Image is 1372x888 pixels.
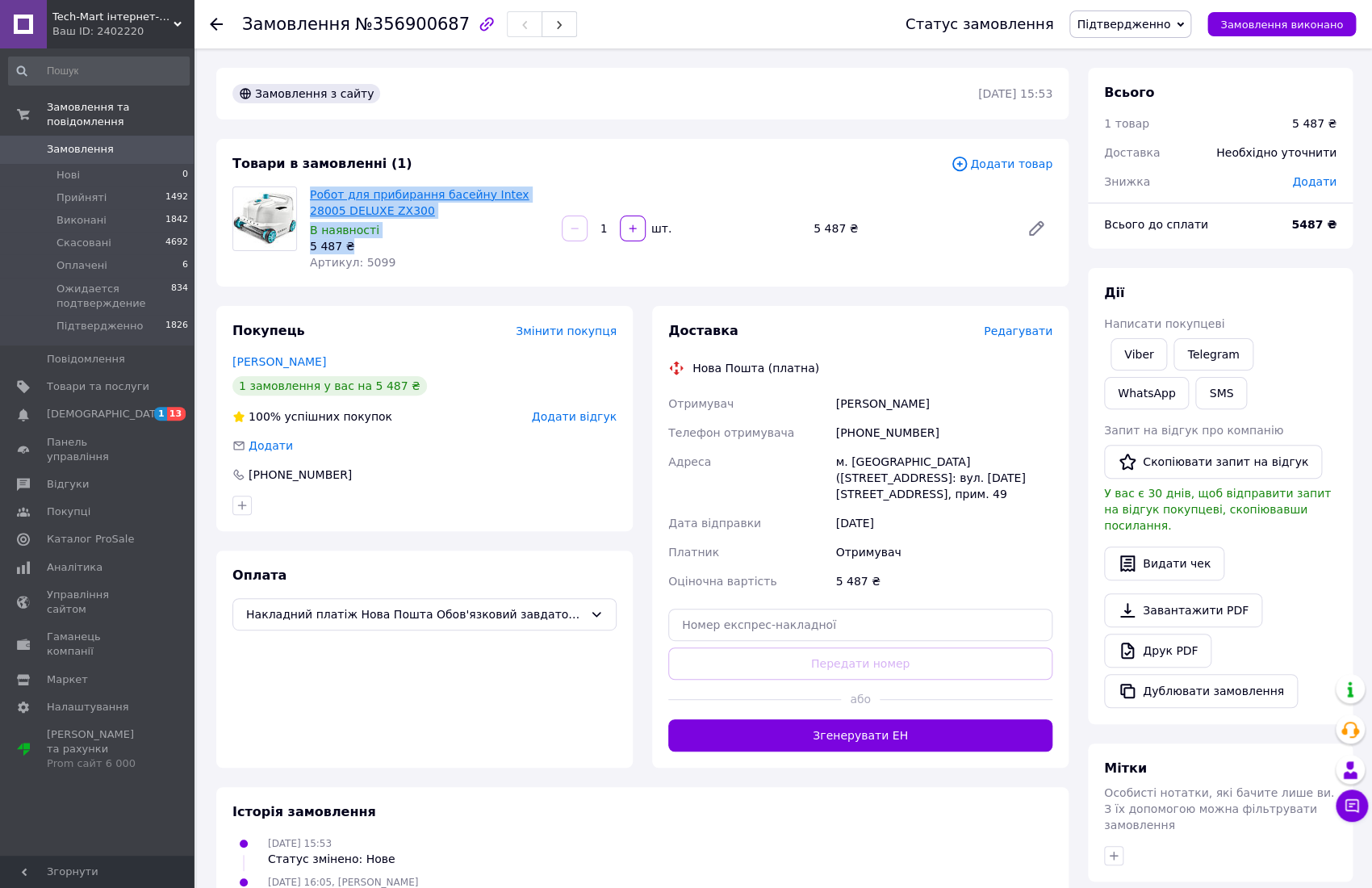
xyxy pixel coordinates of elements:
[47,407,166,421] span: [DEMOGRAPHIC_DATA]
[182,168,188,182] span: 0
[268,877,418,888] span: [DATE] 16:05, [PERSON_NAME]
[668,719,1052,752] button: Згенерувати ЕН
[668,517,761,530] span: Дата відправки
[242,15,350,34] span: Замовлення
[516,325,617,337] span: Змінити покупця
[1292,175,1336,188] span: Додати
[832,418,1056,447] div: [PHONE_NUMBER]
[56,168,80,182] span: Нові
[1104,674,1298,708] button: Дублювати замовлення
[1020,212,1052,245] a: Редагувати
[1104,760,1147,776] span: Мітки
[268,851,395,867] div: Статус змінено: Нове
[210,16,223,32] div: Повернутися назад
[232,568,287,583] span: Оплата
[807,217,1014,240] div: 5 487 ₴
[1104,285,1124,300] span: Дії
[688,360,823,376] div: Нова Пошта (платна)
[167,407,186,421] span: 13
[56,191,107,205] span: Прийняті
[47,700,129,714] span: Налаштування
[249,439,293,452] span: Додати
[47,588,149,617] span: Управління сайтом
[47,100,194,129] span: Замовлення та повідомлення
[532,410,617,423] span: Додати відгук
[56,213,107,228] span: Виконані
[52,10,174,24] span: Tech-Mart інтернет-магазин побутової техніки
[668,323,738,338] span: Доставка
[951,155,1052,173] span: Додати товар
[165,191,188,205] span: 1492
[47,672,88,687] span: Маркет
[165,213,188,228] span: 1842
[832,538,1056,567] div: Отримувач
[1104,593,1262,627] a: Завантажити PDF
[1104,85,1154,100] span: Всього
[310,224,379,237] span: В наявності
[56,282,171,311] span: Ожидается подтверждение
[1104,424,1283,437] span: Запит на відгук про компанію
[1336,790,1368,822] button: Чат з покупцем
[47,756,149,771] div: Prom сайт 6 000
[249,410,281,423] span: 100%
[47,379,149,394] span: Товари та послуги
[668,426,794,439] span: Телефон отримувача
[668,609,1052,641] input: Номер експрес-накладної
[832,389,1056,418] div: [PERSON_NAME]
[355,15,470,34] span: №356900687
[182,258,188,273] span: 6
[832,447,1056,509] div: м. [GEOGRAPHIC_DATA] ([STREET_ADDRESS]: вул. [DATE][STREET_ADDRESS], прим. 49
[165,319,188,333] span: 1826
[978,87,1052,100] time: [DATE] 15:53
[47,505,90,519] span: Покупці
[47,727,149,772] span: [PERSON_NAME] та рахунки
[984,325,1052,337] span: Редагувати
[56,319,144,333] span: Підтвердженно
[47,532,134,547] span: Каталог ProSale
[1207,135,1346,170] div: Необхідно уточнити
[1195,377,1247,409] button: SMS
[668,455,711,468] span: Адреса
[56,236,111,250] span: Скасовані
[1104,317,1224,330] span: Написати покупцеві
[1111,338,1167,371] a: Viber
[841,691,880,707] span: або
[232,408,392,425] div: успішних покупок
[647,220,673,237] div: шт.
[232,156,412,171] span: Товари в замовленні (1)
[1173,338,1253,371] a: Telegram
[8,57,190,86] input: Пошук
[247,467,353,483] div: [PHONE_NUMBER]
[47,352,125,367] span: Повідомлення
[832,509,1056,538] div: [DATE]
[232,355,326,368] a: [PERSON_NAME]
[47,435,149,464] span: Панель управління
[1104,377,1189,409] a: WhatsApp
[1104,146,1160,159] span: Доставка
[47,630,149,659] span: Гаманець компанії
[47,560,102,575] span: Аналітика
[668,575,776,588] span: Оціночна вартість
[1077,18,1170,31] span: Підтвердженно
[1104,786,1334,831] span: Особисті нотатки, які бачите лише ви. З їх допомогою можна фільтрувати замовлення
[1291,218,1336,231] b: 5487 ₴
[232,804,376,819] span: Історія замовлення
[906,16,1054,32] div: Статус замовлення
[233,187,296,250] img: Робот для прибирання басейну Intex 28005 DELUXE ZX300
[232,84,380,103] div: Замовлення з сайту
[246,605,584,623] span: Накладний платіж Нова Пошта Обов'язковий завдаток в розмірі 10% від вартості покупки
[1220,19,1343,31] span: Замовлення виконано
[171,282,188,311] span: 834
[154,407,167,421] span: 1
[1292,115,1336,132] div: 5 487 ₴
[310,256,395,269] span: Артикул: 5099
[668,397,734,410] span: Отримувач
[1104,547,1224,580] button: Видати чек
[1104,487,1331,532] span: У вас є 30 днів, щоб відправити запит на відгук покупцеві, скопіювавши посилання.
[310,238,549,254] div: 5 487 ₴
[310,188,529,217] a: Робот для прибирання басейну Intex 28005 DELUXE ZX300
[668,546,719,559] span: Платник
[56,258,107,273] span: Оплачені
[47,477,89,492] span: Відгуки
[52,24,194,39] div: Ваш ID: 2402220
